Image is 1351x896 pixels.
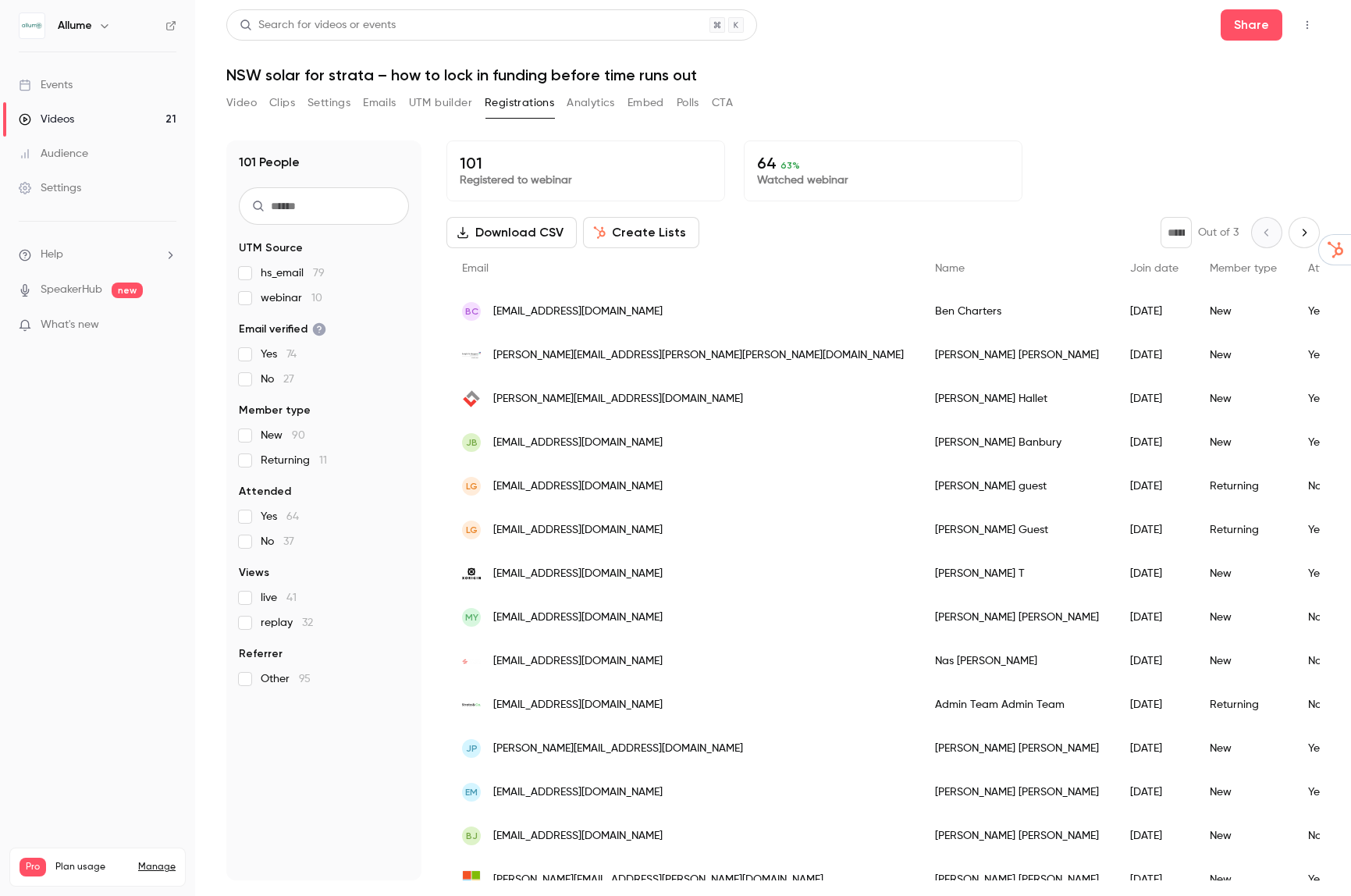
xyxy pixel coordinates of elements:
[1198,225,1239,240] p: Out of 3
[919,683,1115,727] div: Admin Team Admin Team
[261,509,299,524] span: Yes
[462,346,481,364] img: bright-duggan.com.au
[1115,290,1194,333] div: [DATE]
[462,659,481,664] img: futurecharging.com.au
[446,217,577,248] button: Download CSV
[493,391,743,407] span: [PERSON_NAME][EMAIL_ADDRESS][DOMAIN_NAME]
[239,153,300,172] h1: 101 People
[158,318,176,332] iframe: Noticeable Trigger
[1115,377,1194,421] div: [DATE]
[493,522,663,539] span: [EMAIL_ADDRESS][DOMAIN_NAME]
[19,77,73,93] div: Events
[919,596,1115,639] div: [PERSON_NAME] [PERSON_NAME]
[261,428,305,443] span: New
[283,374,294,385] span: 27
[1194,421,1292,464] div: New
[465,610,478,624] span: MY
[583,217,699,248] button: Create Lists
[19,112,74,127] div: Videos
[1115,770,1194,814] div: [DATE]
[239,565,269,581] span: Views
[493,872,823,888] span: [PERSON_NAME][EMAIL_ADDRESS][PERSON_NAME][DOMAIN_NAME]
[462,564,481,583] img: xorigin.com
[299,674,311,684] span: 95
[55,861,129,873] span: Plan usage
[313,268,325,279] span: 79
[919,552,1115,596] div: [PERSON_NAME] T
[239,646,283,662] span: Referrer
[19,247,176,263] li: help-dropdown-opener
[1115,421,1194,464] div: [DATE]
[239,484,291,500] span: Attended
[493,435,663,451] span: [EMAIL_ADDRESS][DOMAIN_NAME]
[138,861,176,873] a: Manage
[485,91,554,116] button: Registrations
[1115,727,1194,770] div: [DATE]
[493,784,663,801] span: [EMAIL_ADDRESS][DOMAIN_NAME]
[919,639,1115,683] div: Nas [PERSON_NAME]
[465,304,478,318] span: BC
[1194,596,1292,639] div: New
[261,265,325,281] span: hs_email
[1194,552,1292,596] div: New
[493,741,743,757] span: [PERSON_NAME][EMAIL_ADDRESS][DOMAIN_NAME]
[311,293,322,304] span: 10
[1295,12,1320,37] button: Top Bar Actions
[1194,727,1292,770] div: New
[1115,552,1194,596] div: [DATE]
[1115,596,1194,639] div: [DATE]
[493,828,663,844] span: [EMAIL_ADDRESS][DOMAIN_NAME]
[1194,683,1292,727] div: Returning
[261,372,294,387] span: No
[409,91,472,116] button: UTM builder
[20,858,46,876] span: Pro
[677,91,699,116] button: Polls
[1194,770,1292,814] div: New
[466,479,478,493] span: lg
[292,430,305,441] span: 90
[1115,814,1194,858] div: [DATE]
[58,18,92,34] h6: Allume
[919,333,1115,377] div: [PERSON_NAME] [PERSON_NAME]
[1194,333,1292,377] div: New
[1194,639,1292,683] div: New
[269,91,295,116] button: Clips
[919,814,1115,858] div: [PERSON_NAME] [PERSON_NAME]
[239,322,326,337] span: Email verified
[465,785,478,799] span: EM
[261,534,294,549] span: No
[1194,508,1292,552] div: Returning
[239,240,409,687] section: facet-groups
[302,617,313,628] span: 32
[462,870,481,889] img: live.com
[261,347,297,362] span: Yes
[319,455,327,466] span: 11
[567,91,615,116] button: Analytics
[41,282,102,298] a: SpeakerHub
[466,829,478,843] span: BJ
[363,91,396,116] button: Emails
[286,511,299,522] span: 64
[628,91,664,116] button: Embed
[757,172,1009,188] p: Watched webinar
[240,17,396,34] div: Search for videos or events
[261,290,322,306] span: webinar
[462,389,481,408] img: lannock.com.au
[1210,263,1277,274] span: Member type
[919,421,1115,464] div: [PERSON_NAME] Banbury
[283,536,294,547] span: 37
[226,91,257,116] button: Video
[919,290,1115,333] div: Ben Charters
[919,464,1115,508] div: [PERSON_NAME] guest
[462,263,489,274] span: Email
[1115,508,1194,552] div: [DATE]
[261,453,327,468] span: Returning
[41,247,63,263] span: Help
[1194,464,1292,508] div: Returning
[226,66,1320,84] h1: NSW solar for strata – how to lock in funding before time runs out
[20,13,44,38] img: Allume
[780,160,800,171] span: 63 %
[493,653,663,670] span: [EMAIL_ADDRESS][DOMAIN_NAME]
[1115,683,1194,727] div: [DATE]
[1289,217,1320,248] button: Next page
